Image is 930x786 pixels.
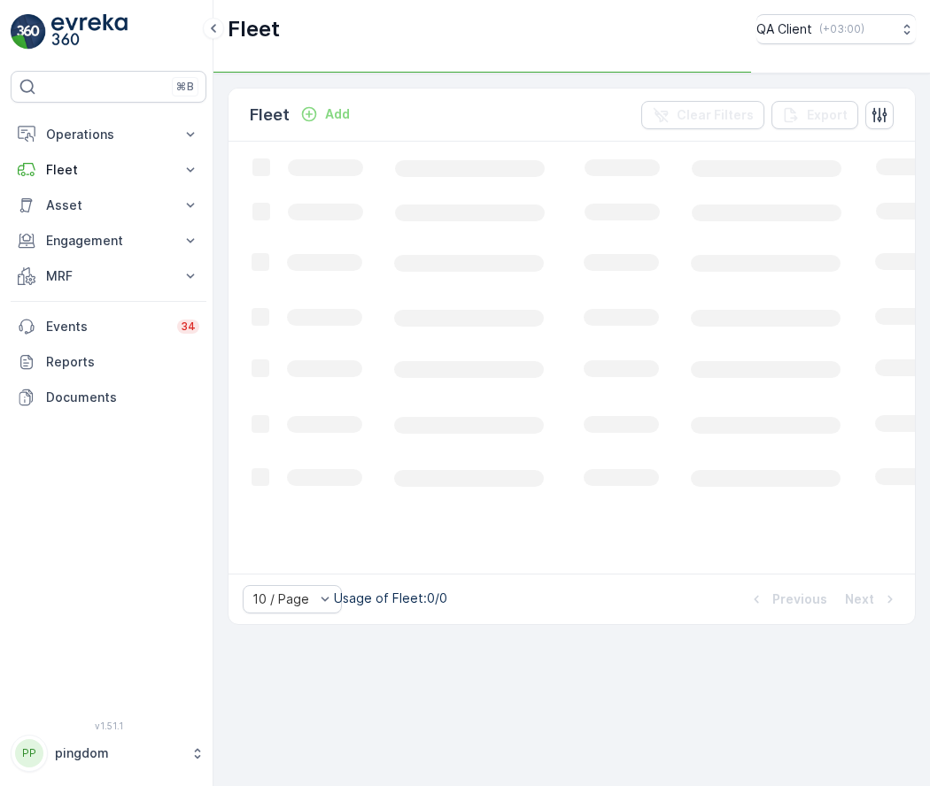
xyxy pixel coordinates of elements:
[46,196,171,214] p: Asset
[15,739,43,767] div: PP
[819,22,864,36] p: ( +03:00 )
[641,101,764,129] button: Clear Filters
[46,267,171,285] p: MRF
[51,14,128,50] img: logo_light-DOdMpM7g.png
[46,353,199,371] p: Reports
[11,152,206,188] button: Fleet
[807,106,848,124] p: Export
[771,101,858,129] button: Export
[11,14,46,50] img: logo
[843,589,901,610] button: Next
[334,589,447,607] p: Usage of Fleet : 0/0
[11,117,206,152] button: Operations
[11,344,206,380] a: Reports
[772,590,827,608] p: Previous
[46,161,171,179] p: Fleet
[181,320,196,334] p: 34
[756,14,916,44] button: QA Client(+03:00)
[46,389,199,406] p: Documents
[746,589,829,610] button: Previous
[293,104,357,125] button: Add
[46,126,171,143] p: Operations
[11,188,206,223] button: Asset
[46,318,167,335] p: Events
[11,258,206,294] button: MRF
[176,80,194,94] p: ⌘B
[325,105,350,123] p: Add
[11,309,206,344] a: Events34
[845,590,874,608] p: Next
[11,223,206,258] button: Engagement
[11,735,206,772] button: PPpingdom
[55,744,182,762] p: pingdom
[677,106,754,124] p: Clear Filters
[228,15,280,43] p: Fleet
[11,380,206,415] a: Documents
[46,232,171,250] p: Engagement
[11,720,206,731] span: v 1.51.1
[756,20,812,38] p: QA Client
[250,103,290,127] p: Fleet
